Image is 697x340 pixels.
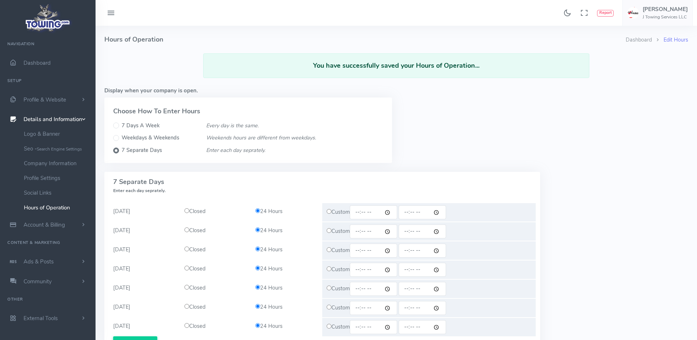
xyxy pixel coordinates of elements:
h5: [PERSON_NAME] [643,6,688,12]
img: user-image [627,7,639,19]
span: Ads & Posts [24,258,54,265]
a: Social Links [18,185,96,200]
div: Closed [180,246,251,254]
li: Dashboard [626,36,652,44]
h4: Hours of Operation [104,26,626,53]
div: 24 Hours [251,208,322,216]
h5: Display when your company is open. [104,88,688,93]
div: Closed [180,303,251,311]
div: [DATE] [109,241,180,260]
div: [DATE] [109,222,180,241]
i: Enter each day seprately. [206,146,265,154]
label: Weekdays & Weekends [122,134,179,142]
div: [DATE] [109,299,180,317]
div: [DATE] [109,203,180,222]
div: Custom [322,318,536,336]
a: Profile Settings [18,171,96,185]
small: Search Engine Settings [37,146,82,152]
div: Closed [180,208,251,216]
a: Seo -Search Engine Settings [18,141,96,156]
div: 24 Hours [251,322,322,330]
i: Weekends hours are different from weekdays. [206,134,316,141]
h6: J Towing Services LLC [643,15,688,20]
div: Closed [180,322,251,330]
div: Custom [322,241,536,260]
div: 24 Hours [251,284,322,292]
span: Details and Information [24,116,82,123]
label: 7 Days A Week [122,122,159,130]
a: Hours of Operation [18,200,96,215]
a: Company Information [18,156,96,171]
i: Every day is the same. [206,122,259,129]
label: 7 Separate Days [122,146,162,155]
img: logo [23,2,73,33]
div: [DATE] [109,318,180,336]
div: Custom [322,203,536,222]
div: [DATE] [109,280,180,298]
div: Closed [180,227,251,235]
span: External Tools [24,315,58,322]
div: Closed [180,265,251,273]
div: 24 Hours [251,227,322,235]
span: Enter each day seprately. [113,188,166,194]
span: Dashboard [24,59,51,67]
button: Report [597,10,614,17]
div: Custom [322,222,536,241]
span: Community [24,278,52,285]
span: Profile & Website [24,96,66,103]
div: 24 Hours [251,246,322,254]
div: 24 Hours [251,265,322,273]
a: Logo & Banner [18,127,96,141]
span: Account & Billing [24,221,65,229]
div: Custom [322,261,536,279]
div: [DATE] [109,261,180,279]
a: Edit Hours [664,36,688,43]
div: 24 Hours [251,303,322,311]
div: Closed [180,284,251,292]
span: 7 Separate Days [113,177,166,194]
div: Custom [322,280,536,298]
div: Custom [322,299,536,317]
strong: Choose How To Enter Hours [113,107,200,116]
h4: You have successfully saved your Hours of Operation... [211,62,582,70]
